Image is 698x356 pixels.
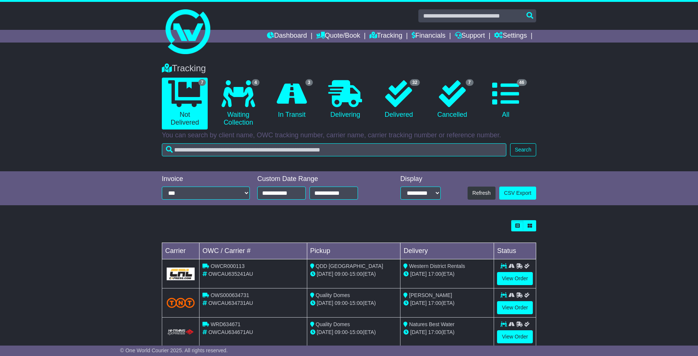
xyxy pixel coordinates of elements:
[198,79,206,86] span: 7
[335,300,348,306] span: 09:00
[316,292,350,298] span: Quality Domes
[317,300,333,306] span: [DATE]
[428,300,441,306] span: 17:00
[335,271,348,277] span: 09:00
[316,30,360,43] a: Quote/Book
[483,78,529,122] a: 46 All
[208,300,253,306] span: OWCAU634731AU
[497,330,533,343] a: View Order
[335,329,348,335] span: 09:00
[211,321,240,327] span: WRD634671
[215,78,261,129] a: 4 Waiting Collection
[403,270,491,278] div: (ETA)
[317,271,333,277] span: [DATE]
[317,329,333,335] span: [DATE]
[257,175,377,183] div: Custom Date Range
[410,329,427,335] span: [DATE]
[494,243,536,259] td: Status
[120,347,228,353] span: © One World Courier 2025. All rights reserved.
[267,30,307,43] a: Dashboard
[455,30,485,43] a: Support
[211,263,245,269] span: OWCR000113
[410,300,427,306] span: [DATE]
[412,30,446,43] a: Financials
[349,271,362,277] span: 15:00
[349,300,362,306] span: 15:00
[310,270,397,278] div: - (ETA)
[307,243,400,259] td: Pickup
[410,271,427,277] span: [DATE]
[162,78,208,129] a: 7 Not Delivered
[510,143,536,156] button: Search
[208,329,253,335] span: OWCAU634671AU
[494,30,527,43] a: Settings
[162,131,536,140] p: You can search by client name, OWC tracking number, carrier name, carrier tracking number or refe...
[269,78,315,122] a: 3 In Transit
[370,30,402,43] a: Tracking
[429,78,475,122] a: 7 Cancelled
[400,175,441,183] div: Display
[497,272,533,285] a: View Order
[158,63,540,74] div: Tracking
[403,299,491,307] div: (ETA)
[305,79,313,86] span: 3
[167,268,195,280] img: GetCarrierServiceLogo
[310,299,397,307] div: - (ETA)
[162,243,199,259] td: Carrier
[468,187,496,200] button: Refresh
[428,271,441,277] span: 17:00
[252,79,260,86] span: 4
[410,79,420,86] span: 32
[199,243,307,259] td: OWC / Carrier #
[167,329,195,336] img: HiTrans.png
[403,328,491,336] div: (ETA)
[322,78,368,122] a: Delivering
[497,301,533,314] a: View Order
[428,329,441,335] span: 17:00
[211,292,249,298] span: OWS000634731
[316,321,350,327] span: Quality Domes
[316,263,383,269] span: QDD [GEOGRAPHIC_DATA]
[409,292,452,298] span: [PERSON_NAME]
[409,263,465,269] span: Western District Rentals
[400,243,494,259] td: Delivery
[376,78,422,122] a: 32 Delivered
[162,175,250,183] div: Invoice
[517,79,527,86] span: 46
[349,329,362,335] span: 15:00
[208,271,253,277] span: OWCAU635241AU
[466,79,474,86] span: 7
[167,298,195,308] img: TNT_Domestic.png
[409,321,455,327] span: Natures Best Water
[499,187,536,200] a: CSV Export
[310,328,397,336] div: - (ETA)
